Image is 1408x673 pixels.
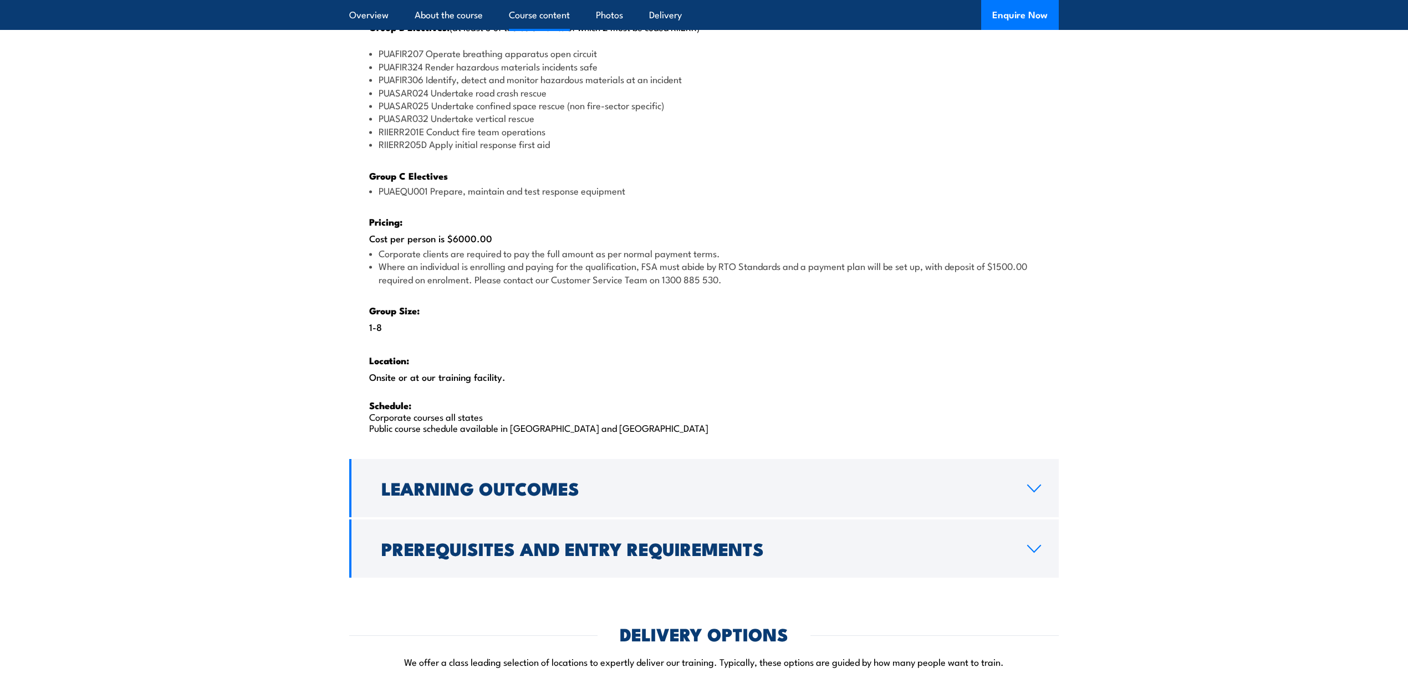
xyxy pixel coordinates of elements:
[369,259,1039,285] li: Where an individual is enrolling and paying for the qualification, FSA must abide by RTO Standard...
[620,626,788,641] h2: DELIVERY OPTIONS
[349,655,1059,668] p: We offer a class leading selection of locations to expertly deliver our training. Typically, thes...
[369,247,1039,259] li: Corporate clients are required to pay the full amount as per normal payment terms.
[381,480,1009,496] h2: Learning Outcomes
[349,519,1059,578] a: Prerequisites and Entry Requirements
[369,353,409,368] strong: Location:
[369,169,448,183] strong: Group C Electives
[369,21,1039,33] p: (at least 5 of the below units of which 2 must be coded RIIERR)
[369,73,1039,85] li: PUAFIR306 Identify, detect and monitor hazardous materials at an incident
[381,541,1009,556] h2: Prerequisites and Entry Requirements
[369,99,1039,111] li: PUASAR025 Undertake confined space rescue (non fire-sector specific)
[369,47,1039,59] li: PUAFIR207 Operate breathing apparatus open circuit
[369,111,1039,124] li: PUASAR032 Undertake vertical rescue
[369,125,1039,137] li: RIIERR201E Conduct fire team operations
[369,399,1039,433] p: Corporate courses all states Public course schedule available in [GEOGRAPHIC_DATA] and [GEOGRAPHI...
[369,184,1039,197] li: PUAEQU001 Prepare, maintain and test response equipment
[369,137,1039,150] li: RIIERR205D Apply initial response first aid
[369,215,402,229] strong: Pricing:
[369,303,420,318] strong: Group Size:
[349,459,1059,517] a: Learning Outcomes
[369,398,411,412] strong: Schedule:
[369,86,1039,99] li: PUASAR024 Undertake road crash rescue
[369,60,1039,73] li: PUAFIR324 Render hazardous materials incidents safe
